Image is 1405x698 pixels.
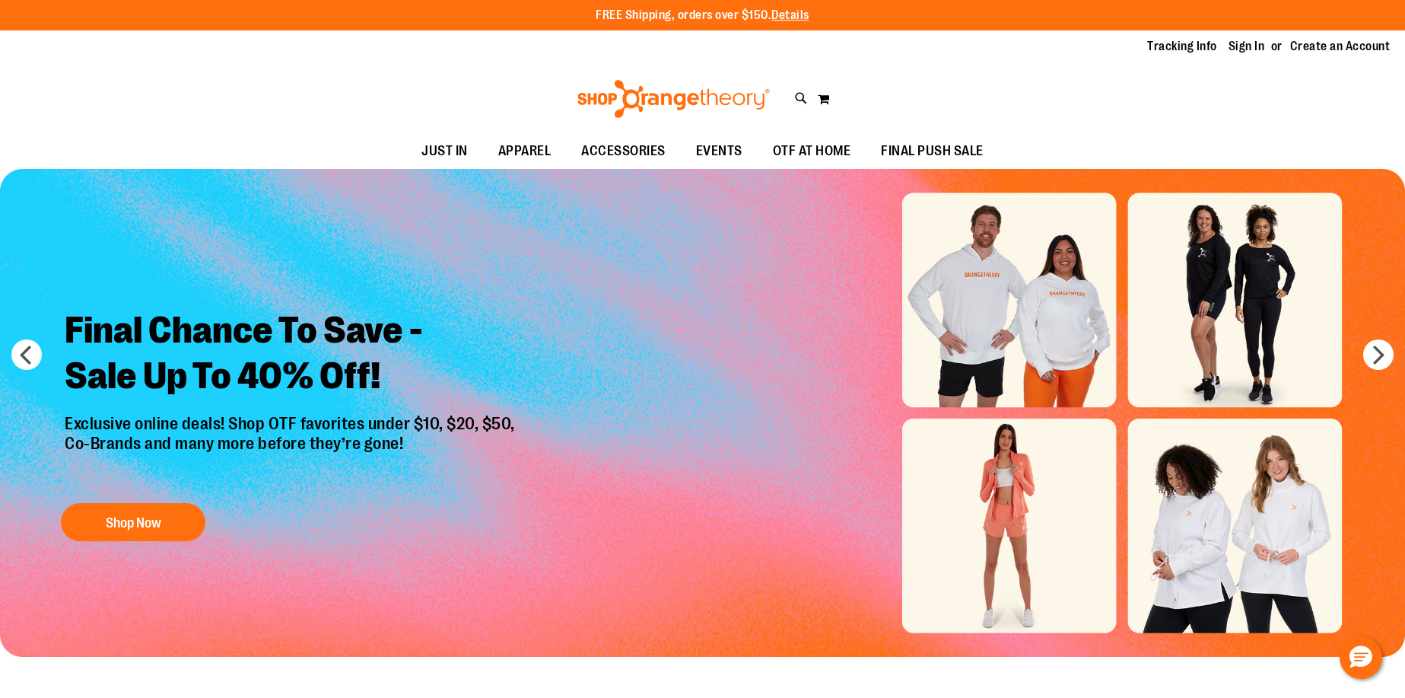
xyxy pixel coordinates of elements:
[866,134,999,169] a: FINAL PUSH SALE
[53,296,530,550] a: Final Chance To Save -Sale Up To 40% Off! Exclusive online deals! Shop OTF favorites under $10, $...
[1340,636,1382,679] button: Hello, have a question? Let’s chat.
[596,7,809,24] p: FREE Shipping, orders over $150.
[758,134,866,169] a: OTF AT HOME
[575,80,772,118] img: Shop Orangetheory
[483,134,567,169] a: APPAREL
[773,134,851,168] span: OTF AT HOME
[881,134,984,168] span: FINAL PUSH SALE
[11,339,42,370] button: prev
[1290,38,1391,55] a: Create an Account
[1147,38,1217,55] a: Tracking Info
[53,296,530,414] h2: Final Chance To Save - Sale Up To 40% Off!
[581,134,666,168] span: ACCESSORIES
[566,134,681,169] a: ACCESSORIES
[498,134,552,168] span: APPAREL
[1229,38,1265,55] a: Sign In
[696,134,742,168] span: EVENTS
[771,8,809,22] a: Details
[681,134,758,169] a: EVENTS
[1363,339,1394,370] button: next
[53,414,530,489] p: Exclusive online deals! Shop OTF favorites under $10, $20, $50, Co-Brands and many more before th...
[61,503,205,541] button: Shop Now
[406,134,483,169] a: JUST IN
[421,134,468,168] span: JUST IN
